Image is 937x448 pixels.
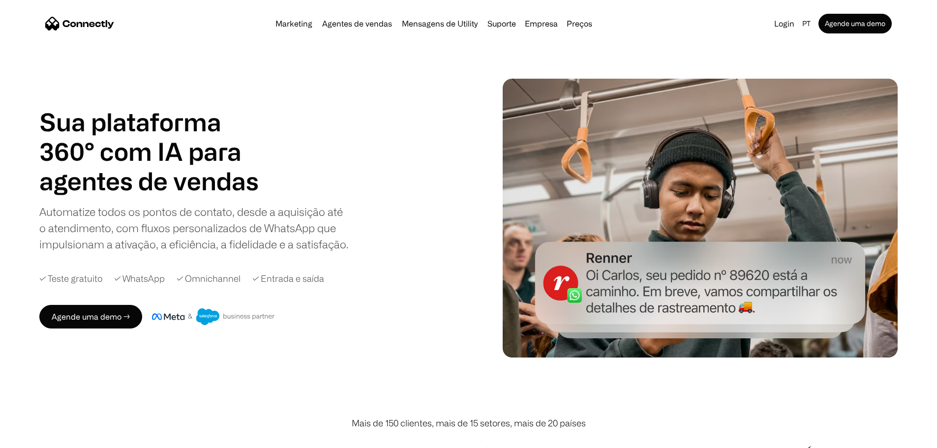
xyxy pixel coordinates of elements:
[770,17,798,30] a: Login
[39,166,266,196] h1: agentes de vendas
[39,272,102,285] div: ✓ Teste gratuito
[252,272,324,285] div: ✓ Entrada e saída
[802,17,811,30] div: pt
[318,20,396,28] a: Agentes de vendas
[114,272,165,285] div: ✓ WhatsApp
[798,17,816,30] div: pt
[522,17,561,30] div: Empresa
[39,305,142,329] a: Agende uma demo →
[484,20,520,28] a: Suporte
[352,417,586,430] div: Mais de 150 clientes, mais de 15 setores, mais de 20 países
[20,431,59,445] ul: Language list
[272,20,316,28] a: Marketing
[39,107,266,166] h1: Sua plataforma 360° com IA para
[45,16,114,31] a: home
[818,14,892,33] a: Agende uma demo
[525,17,558,30] div: Empresa
[152,308,275,325] img: Meta e crachá de parceiro de negócios do Salesforce.
[39,166,266,196] div: 1 of 4
[177,272,241,285] div: ✓ Omnichannel
[398,20,482,28] a: Mensagens de Utility
[39,166,266,196] div: carousel
[10,430,59,445] aside: Language selected: Português (Brasil)
[39,204,349,252] div: Automatize todos os pontos de contato, desde a aquisição até o atendimento, com fluxos personaliz...
[563,20,596,28] a: Preços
